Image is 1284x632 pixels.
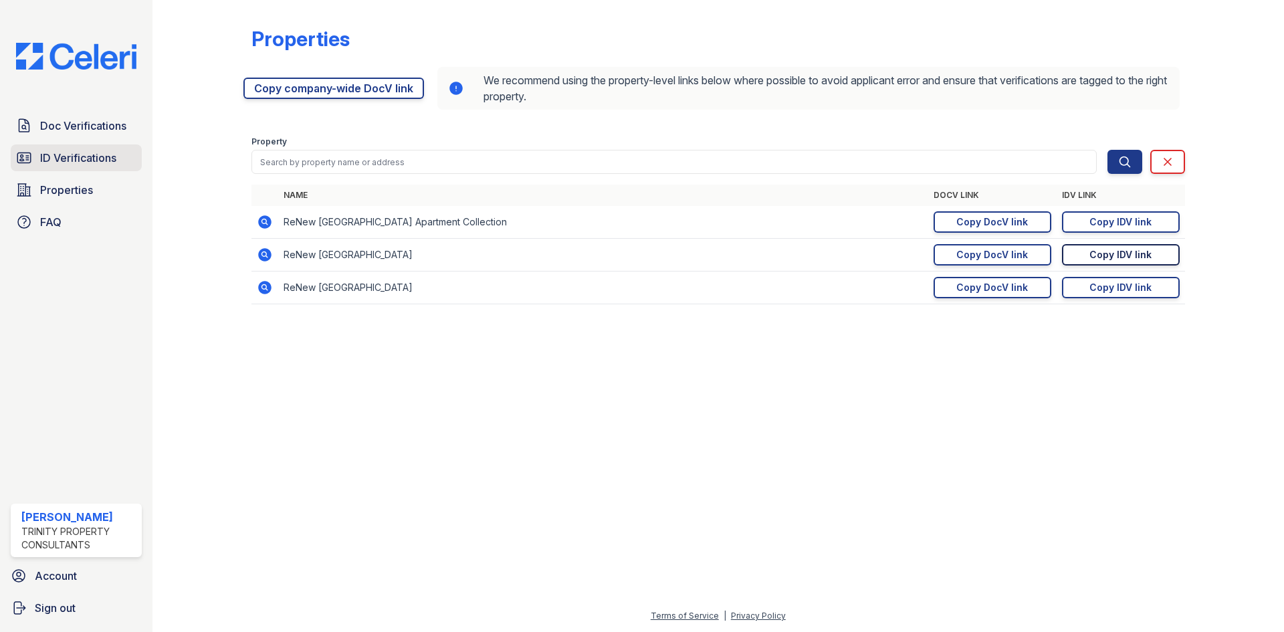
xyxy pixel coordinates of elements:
[40,118,126,134] span: Doc Verifications
[40,150,116,166] span: ID Verifications
[251,150,1097,174] input: Search by property name or address
[956,215,1028,229] div: Copy DocV link
[11,112,142,139] a: Doc Verifications
[934,277,1051,298] a: Copy DocV link
[651,611,719,621] a: Terms of Service
[1062,277,1180,298] a: Copy IDV link
[731,611,786,621] a: Privacy Policy
[278,239,928,272] td: ReNew [GEOGRAPHIC_DATA]
[251,136,287,147] label: Property
[11,177,142,203] a: Properties
[934,211,1051,233] a: Copy DocV link
[251,27,350,51] div: Properties
[21,509,136,525] div: [PERSON_NAME]
[11,144,142,171] a: ID Verifications
[956,248,1028,261] div: Copy DocV link
[1062,211,1180,233] a: Copy IDV link
[35,568,77,584] span: Account
[5,562,147,589] a: Account
[40,214,62,230] span: FAQ
[243,78,424,99] a: Copy company-wide DocV link
[40,182,93,198] span: Properties
[11,209,142,235] a: FAQ
[278,185,928,206] th: Name
[21,525,136,552] div: Trinity Property Consultants
[956,281,1028,294] div: Copy DocV link
[1089,248,1152,261] div: Copy IDV link
[437,67,1180,110] div: We recommend using the property-level links below where possible to avoid applicant error and ens...
[1062,244,1180,266] a: Copy IDV link
[278,206,928,239] td: ReNew [GEOGRAPHIC_DATA] Apartment Collection
[278,272,928,304] td: ReNew [GEOGRAPHIC_DATA]
[724,611,726,621] div: |
[1089,215,1152,229] div: Copy IDV link
[5,595,147,621] a: Sign out
[934,244,1051,266] a: Copy DocV link
[928,185,1057,206] th: DocV Link
[5,43,147,70] img: CE_Logo_Blue-a8612792a0a2168367f1c8372b55b34899dd931a85d93a1a3d3e32e68fde9ad4.png
[1057,185,1185,206] th: IDV Link
[1089,281,1152,294] div: Copy IDV link
[35,600,76,616] span: Sign out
